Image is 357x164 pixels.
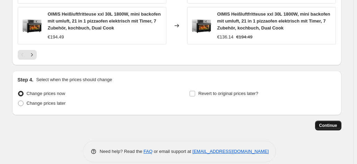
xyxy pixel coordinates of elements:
[191,15,212,36] img: 71j_xkBT6rL_80x.jpg
[48,11,161,31] span: OIMIS Heißluftfritteuse xxl 30L 1800W, mini backofen mit umluft, 21 in 1 pizzaofen elektrisch mit...
[153,149,192,154] span: or email support at
[27,50,37,60] button: Next
[217,11,330,31] span: OIMIS Heißluftfritteuse xxl 30L 1800W, mini backofen mit umluft, 21 in 1 pizzaofen elektrisch mit...
[27,101,66,106] span: Change prices later
[18,50,37,60] nav: Pagination
[100,149,144,154] span: Need help? Read the
[48,34,64,41] div: €194.49
[236,34,253,41] strike: €194.49
[36,76,112,83] p: Select when the prices should change
[198,91,258,96] span: Revert to original prices later?
[315,121,341,130] button: Continue
[18,76,34,83] h2: Step 4.
[217,34,234,41] div: €136.14
[143,149,153,154] a: FAQ
[27,91,65,96] span: Change prices now
[21,15,42,36] img: 71j_xkBT6rL_80x.jpg
[192,149,269,154] a: [EMAIL_ADDRESS][DOMAIN_NAME]
[319,123,337,128] span: Continue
